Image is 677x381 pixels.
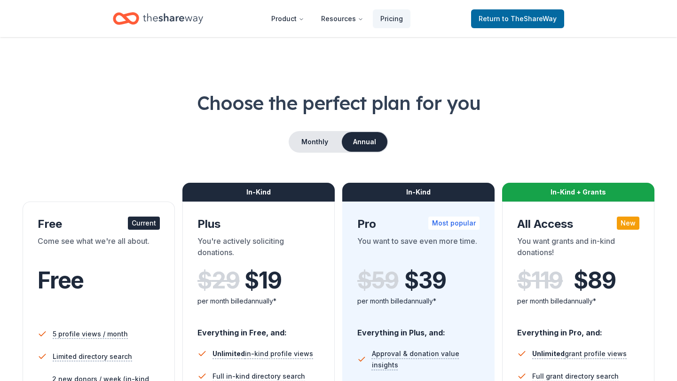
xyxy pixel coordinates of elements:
a: Pricing [373,9,410,28]
div: Everything in Plus, and: [357,319,480,339]
div: In-Kind + Grants [502,183,654,202]
span: Limited directory search [53,351,132,362]
a: Returnto TheShareWay [471,9,564,28]
a: Home [113,8,203,30]
div: In-Kind [182,183,335,202]
div: New [617,217,639,230]
span: Approval & donation value insights [372,348,480,371]
div: You're actively soliciting donations. [197,235,320,262]
div: per month billed annually* [357,295,480,307]
button: Annual [342,132,387,152]
span: $ 39 [404,267,446,294]
nav: Main [264,8,410,30]
div: Current [128,217,160,230]
div: per month billed annually* [197,295,320,307]
div: Most popular [428,217,480,230]
div: Free [38,217,160,232]
h1: Choose the perfect plan for you [23,90,654,116]
div: Plus [197,217,320,232]
span: in-kind profile views [213,350,313,358]
span: Unlimited [213,350,245,358]
div: Everything in Pro, and: [517,319,639,339]
button: Product [264,9,312,28]
span: grant profile views [532,350,627,358]
div: Everything in Free, and: [197,319,320,339]
div: You want to save even more time. [357,235,480,262]
div: All Access [517,217,639,232]
span: $ 19 [244,267,281,294]
span: 5 profile views / month [53,328,128,340]
span: Unlimited [532,350,565,358]
span: Return [479,13,557,24]
button: Resources [314,9,371,28]
span: to TheShareWay [502,15,557,23]
div: Pro [357,217,480,232]
div: You want grants and in-kind donations! [517,235,639,262]
span: Free [38,266,84,294]
button: Monthly [290,132,340,152]
div: per month billed annually* [517,295,639,307]
div: In-Kind [342,183,495,202]
span: $ 89 [574,267,615,294]
div: Come see what we're all about. [38,235,160,262]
